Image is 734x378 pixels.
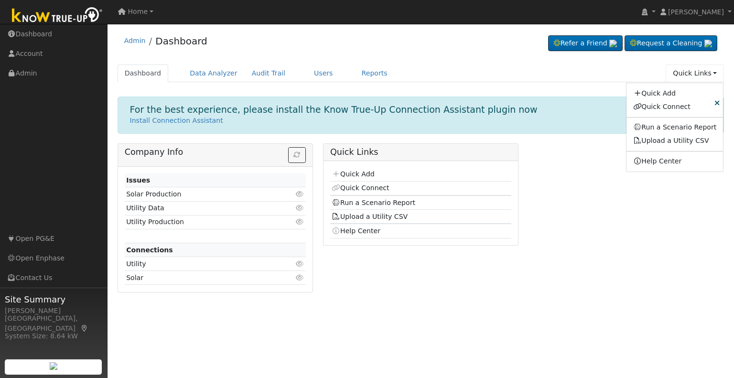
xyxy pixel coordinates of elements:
[296,205,304,211] i: Click to view
[125,215,277,229] td: Utility Production
[626,100,723,113] a: Quick Connect
[5,331,102,341] div: System Size: 8.64 kW
[626,155,723,168] a: Help Center
[332,184,389,192] a: Quick Connect
[125,201,277,215] td: Utility Data
[668,8,724,16] span: [PERSON_NAME]
[124,37,146,44] a: Admin
[126,176,150,184] strong: Issues
[609,40,617,47] img: retrieve
[332,199,415,206] a: Run a Scenario Report
[332,170,374,178] a: Quick Add
[626,86,723,100] a: Quick Add
[355,65,395,82] a: Reports
[125,271,277,285] td: Solar
[80,324,89,332] a: Map
[330,147,511,157] h5: Quick Links
[633,137,709,144] a: Upload a Utility CSV
[125,147,306,157] h5: Company Info
[332,227,380,235] a: Help Center
[130,104,538,115] h1: For the best experience, please install the Know True-Up Connection Assistant plugin now
[625,35,717,52] a: Request a Cleaning
[126,246,173,254] strong: Connections
[296,218,304,225] i: Click to view
[7,5,108,27] img: Know True-Up
[704,40,712,47] img: retrieve
[5,293,102,306] span: Site Summary
[128,8,148,15] span: Home
[296,191,304,197] i: Click to view
[666,65,724,82] a: Quick Links
[548,35,623,52] a: Refer a Friend
[296,260,304,267] i: Click to view
[125,187,277,201] td: Solar Production
[155,35,207,47] a: Dashboard
[5,306,102,316] div: [PERSON_NAME]
[183,65,245,82] a: Data Analyzer
[307,65,340,82] a: Users
[50,362,57,370] img: retrieve
[332,213,408,220] a: Upload a Utility CSV
[245,65,292,82] a: Audit Trail
[5,313,102,334] div: [GEOGRAPHIC_DATA], [GEOGRAPHIC_DATA]
[118,65,169,82] a: Dashboard
[130,117,223,124] a: Install Connection Assistant
[125,257,277,271] td: Utility
[626,121,723,134] a: Run a Scenario Report
[296,274,304,281] i: Click to view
